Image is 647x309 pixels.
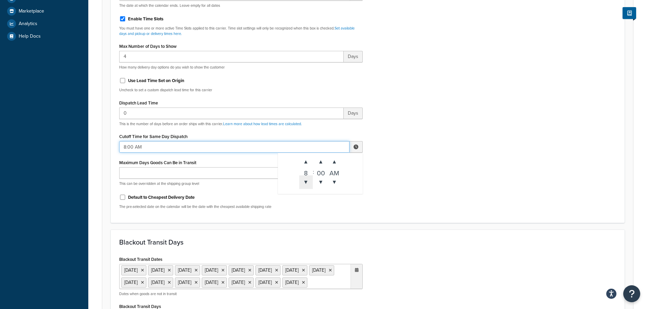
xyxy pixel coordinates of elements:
[175,265,200,275] li: [DATE]
[623,7,636,19] button: Show Help Docs
[119,65,363,70] p: How many delivery day options do you wish to show the customer
[229,277,254,288] li: [DATE]
[119,238,616,246] h3: Blackout Transit Days
[119,88,363,93] p: Uncheck to set a custom dispatch lead time for this carrier
[119,44,177,49] label: Max Number of Days to Show
[19,34,41,39] span: Help Docs
[119,204,363,209] p: The pre-selected date on the calendar will be the date with the cheapest available shipping rate
[148,277,173,288] li: [DATE]
[255,277,281,288] li: [DATE]
[313,155,314,189] div: :
[119,304,161,309] label: Blackout Transit Days
[328,155,341,169] span: ▲
[223,121,302,127] a: Learn more about how lead times are calculated.
[314,175,328,189] span: ▼
[121,277,146,288] li: [DATE]
[148,265,173,275] li: [DATE]
[119,100,158,105] label: Dispatch Lead Time
[19,21,37,27] span: Analytics
[282,277,307,288] li: [DATE]
[328,175,341,189] span: ▼
[128,194,195,200] label: Default to Cheapest Delivery Date
[19,8,44,14] span: Marketplace
[119,181,363,186] p: This can be overridden at the shipping group level
[119,26,363,36] p: You must have one or more active Time Slots applied to this carrier. Time slot settings will only...
[5,18,83,30] a: Analytics
[314,169,328,175] div: 00
[128,78,184,84] label: Use Lead Time Set on Origin
[229,265,254,275] li: [DATE]
[314,155,328,169] span: ▲
[282,265,307,275] li: [DATE]
[175,277,200,288] li: [DATE]
[119,25,355,36] a: Set available days and pickup or delivery times here.
[5,30,83,42] a: Help Docs
[623,285,640,302] button: Open Resource Center
[202,277,227,288] li: [DATE]
[119,291,363,296] p: Dates when goods are not in transit
[328,169,341,175] div: AM
[299,175,313,189] span: ▼
[344,51,363,62] span: Days
[128,16,163,22] label: Enable Time Slots
[299,169,313,175] div: 8
[119,3,363,8] p: The date at which the calendar ends. Leave empty for all dates
[202,265,227,275] li: [DATE]
[119,160,196,165] label: Maximum Days Goods Can Be in Transit
[119,257,162,262] label: Blackout Transit Dates
[299,155,313,169] span: ▲
[5,5,83,17] a: Marketplace
[121,265,146,275] li: [DATE]
[344,108,363,119] span: Days
[119,121,363,127] p: This is the number of days before an order ships with this carrier.
[119,134,187,139] label: Cutoff Time for Same Day Dispatch
[309,265,334,275] li: [DATE]
[255,265,281,275] li: [DATE]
